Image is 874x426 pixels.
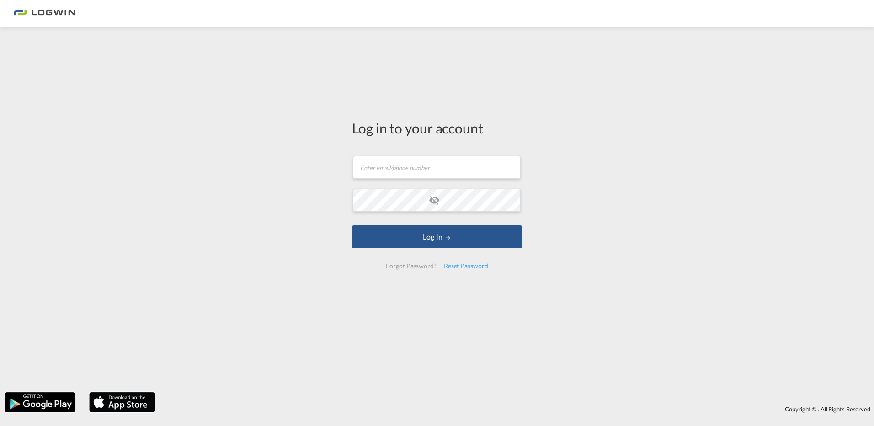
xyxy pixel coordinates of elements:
[382,258,440,274] div: Forgot Password?
[88,391,156,413] img: apple.png
[440,258,492,274] div: Reset Password
[352,118,522,138] div: Log in to your account
[429,195,440,206] md-icon: icon-eye-off
[160,401,874,417] div: Copyright © . All Rights Reserved
[4,391,76,413] img: google.png
[353,156,521,179] input: Enter email/phone number
[352,225,522,248] button: LOGIN
[14,4,75,24] img: 2761ae10d95411efa20a1f5e0282d2d7.png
